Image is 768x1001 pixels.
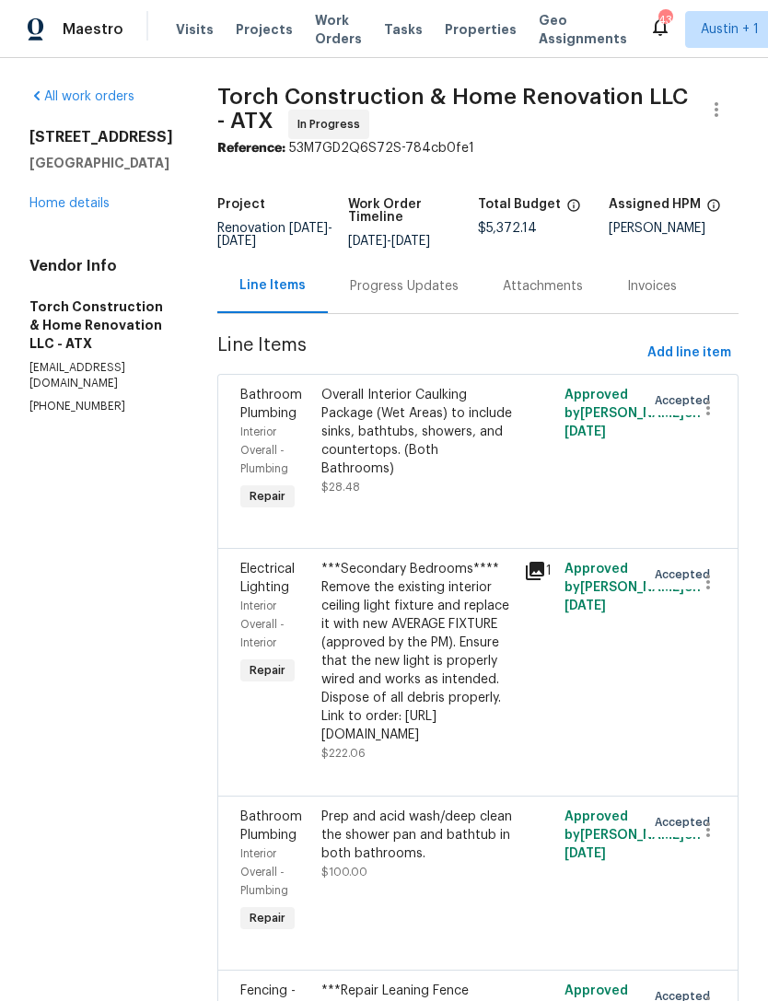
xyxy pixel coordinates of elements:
span: Work Orders [315,11,362,48]
span: Renovation [217,222,332,248]
span: - [217,222,332,248]
div: 43 [658,11,671,29]
span: [DATE] [564,425,606,438]
div: Invoices [627,277,677,296]
span: Approved by [PERSON_NAME] on [564,563,701,612]
span: $5,372.14 [478,222,537,235]
h5: [GEOGRAPHIC_DATA] [29,154,173,172]
p: [EMAIL_ADDRESS][DOMAIN_NAME] [29,360,173,391]
span: [DATE] [217,235,256,248]
span: Bathroom Plumbing [240,810,302,842]
span: Maestro [63,20,123,39]
span: [DATE] [391,235,430,248]
h4: Vendor Info [29,257,173,275]
div: [PERSON_NAME] [609,222,739,235]
p: [PHONE_NUMBER] [29,399,173,414]
span: Interior Overall - Plumbing [240,848,288,896]
div: Overall Interior Caulking Package (Wet Areas) to include sinks, bathtubs, showers, and countertop... [321,386,513,478]
button: Add line item [640,336,739,370]
div: Progress Updates [350,277,459,296]
span: [DATE] [348,235,387,248]
a: Home details [29,197,110,210]
span: Repair [242,487,293,506]
span: Repair [242,909,293,927]
h5: Assigned HPM [609,198,701,211]
span: In Progress [297,115,367,134]
div: ***Secondary Bedrooms**** Remove the existing interior ceiling light fixture and replace it with ... [321,560,513,744]
span: The hpm assigned to this work order. [706,198,721,222]
span: Electrical Lighting [240,563,295,594]
h5: Work Order Timeline [348,198,479,224]
h5: Total Budget [478,198,561,211]
span: Approved by [PERSON_NAME] on [564,810,701,860]
span: Line Items [217,336,640,370]
span: $100.00 [321,867,367,878]
div: Prep and acid wash/deep clean the shower pan and bathtub in both bathrooms. [321,808,513,863]
span: $28.48 [321,482,360,493]
span: $222.06 [321,748,366,759]
span: [DATE] [289,222,328,235]
div: Line Items [239,276,306,295]
span: Add line item [647,342,731,365]
h5: Torch Construction & Home Renovation LLC - ATX [29,297,173,353]
span: Approved by [PERSON_NAME] on [564,389,701,438]
span: Geo Assignments [539,11,627,48]
span: Visits [176,20,214,39]
span: Repair [242,661,293,680]
span: Tasks [384,23,423,36]
span: Austin + 1 [701,20,759,39]
span: Bathroom Plumbing [240,389,302,420]
span: Accepted [655,391,717,410]
span: Projects [236,20,293,39]
span: - [348,235,430,248]
span: [DATE] [564,599,606,612]
div: Attachments [503,277,583,296]
h2: [STREET_ADDRESS] [29,128,173,146]
span: Accepted [655,565,717,584]
span: [DATE] [564,847,606,860]
span: The total cost of line items that have been proposed by Opendoor. This sum includes line items th... [566,198,581,222]
h5: Project [217,198,265,211]
span: Torch Construction & Home Renovation LLC - ATX [217,86,688,132]
div: 53M7GD2Q6S72S-784cb0fe1 [217,139,739,157]
b: Reference: [217,142,285,155]
span: Properties [445,20,517,39]
div: 1 [524,560,553,582]
span: Interior Overall - Interior [240,600,285,648]
span: Accepted [655,813,717,832]
span: Interior Overall - Plumbing [240,426,288,474]
a: All work orders [29,90,134,103]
